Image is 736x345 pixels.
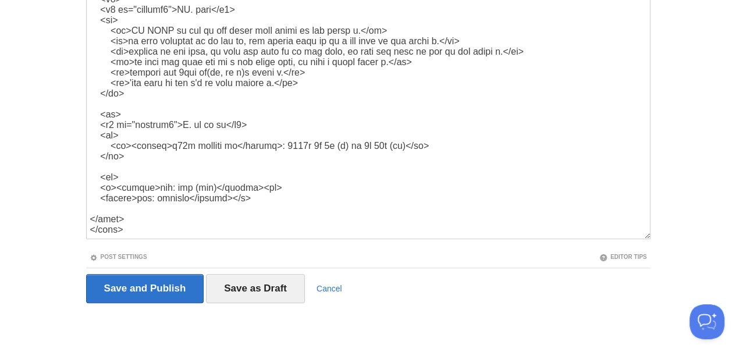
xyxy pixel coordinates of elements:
[317,284,342,293] a: Cancel
[206,274,305,303] input: Save as Draft
[689,304,724,339] iframe: Help Scout Beacon - Open
[86,274,204,303] input: Save and Publish
[599,254,647,260] a: Editor Tips
[90,254,147,260] a: Post Settings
